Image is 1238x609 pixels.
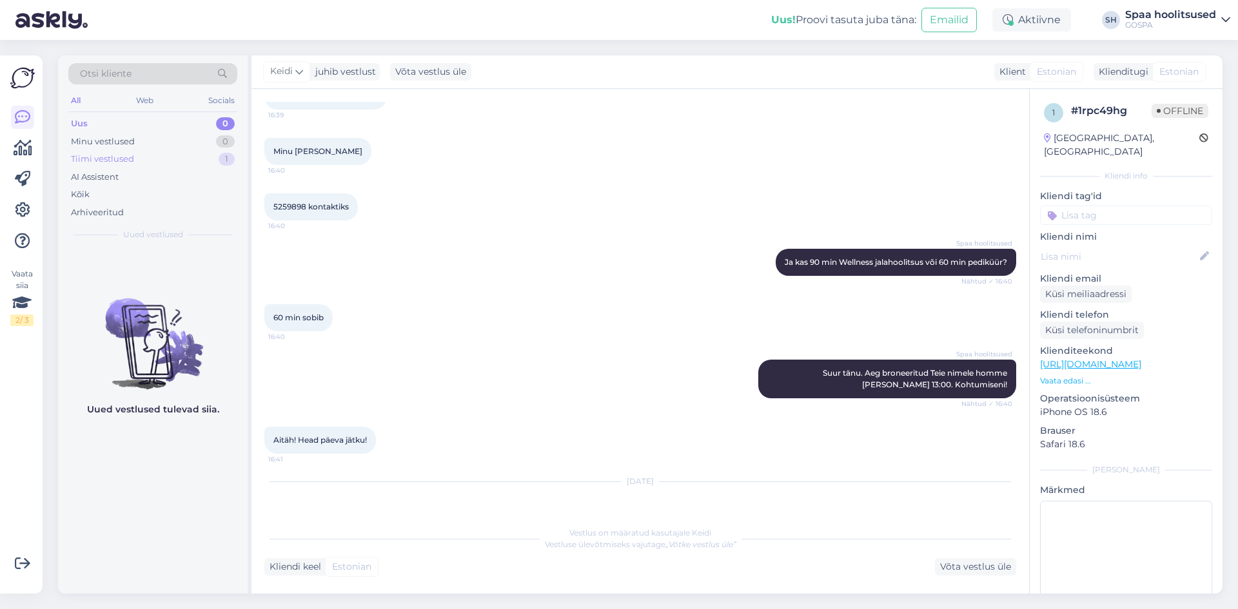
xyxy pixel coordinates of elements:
div: Võta vestlus üle [390,63,471,81]
div: All [68,92,83,109]
span: Offline [1152,104,1208,118]
span: Vestluse ülevõtmiseks vajutage [545,539,736,549]
img: Askly Logo [10,66,35,90]
span: 16:40 [268,332,317,342]
span: 16:39 [268,110,317,120]
p: Kliendi tag'id [1040,189,1212,203]
div: [GEOGRAPHIC_DATA], [GEOGRAPHIC_DATA] [1044,131,1199,159]
span: Suur tänu. Aeg broneeritud Teie nimele homme [PERSON_NAME] 13:00. Kohtumiseni! [823,368,1009,389]
a: [URL][DOMAIN_NAME] [1040,358,1141,370]
p: Safari 18.6 [1040,438,1212,451]
div: 0 [216,135,235,148]
div: 0 [216,117,235,130]
div: Tiimi vestlused [71,153,134,166]
div: juhib vestlust [310,65,376,79]
p: Kliendi email [1040,272,1212,285]
span: Estonian [1159,65,1199,79]
span: Nähtud ✓ 16:40 [961,276,1012,286]
div: Küsi meiliaadressi [1040,285,1132,303]
div: 2 / 3 [10,314,34,326]
div: [DATE] [264,476,1016,487]
div: Küsi telefoninumbrit [1040,322,1144,339]
button: Emailid [921,8,977,32]
div: AI Assistent [71,171,119,184]
b: Uus! [771,14,796,26]
span: 60 min sobib [273,313,324,322]
p: Klienditeekond [1040,344,1212,358]
div: # 1rpc49hg [1071,103,1152,119]
div: [PERSON_NAME] [1040,464,1212,476]
input: Lisa tag [1040,206,1212,225]
p: Operatsioonisüsteem [1040,392,1212,405]
div: Arhiveeritud [71,206,124,219]
span: Aitäh! Head päeva jätku! [273,435,367,445]
div: GOSPA [1125,20,1216,30]
span: Spaa hoolitsused [956,349,1012,359]
span: Keidi [270,64,293,79]
div: Võta vestlus üle [935,558,1016,575]
div: 1 [219,153,235,166]
span: Nähtud ✓ 16:40 [961,399,1012,409]
div: Web [133,92,156,109]
div: Kõik [71,188,90,201]
div: Socials [206,92,237,109]
a: Spaa hoolitsusedGOSPA [1125,10,1230,30]
div: Minu vestlused [71,135,135,148]
span: 1 [1052,108,1055,117]
div: Kliendi keel [264,560,321,574]
p: Märkmed [1040,483,1212,497]
span: Vestlus on määratud kasutajale Keidi [569,528,711,537]
p: Uued vestlused tulevad siia. [87,403,219,416]
div: Kliendi info [1040,170,1212,182]
span: 5259898 kontaktiks [273,202,349,211]
p: Brauser [1040,424,1212,438]
span: Ja kas 90 min Wellness jalahoolitsus või 60 min pediküür? [785,257,1007,267]
div: Spaa hoolitsused [1125,10,1216,20]
div: Proovi tasuta juba täna: [771,12,916,28]
div: Aktiivne [992,8,1071,32]
span: 16:41 [268,454,317,464]
div: Uus [71,117,88,130]
div: SH [1102,11,1120,29]
i: „Võtke vestlus üle” [665,539,736,549]
span: Estonian [332,560,371,574]
div: Klienditugi [1094,65,1148,79]
span: Minu [PERSON_NAME] [273,146,362,156]
img: No chats [58,275,248,391]
div: Vaata siia [10,268,34,326]
p: Kliendi nimi [1040,230,1212,244]
input: Lisa nimi [1041,249,1197,264]
p: Vaata edasi ... [1040,375,1212,387]
span: 16:40 [268,166,317,175]
span: Otsi kliente [80,67,132,81]
span: 16:40 [268,221,317,231]
div: Klient [994,65,1026,79]
span: Estonian [1037,65,1076,79]
span: Spaa hoolitsused [956,238,1012,248]
p: Kliendi telefon [1040,308,1212,322]
span: Uued vestlused [123,229,183,240]
p: iPhone OS 18.6 [1040,405,1212,419]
